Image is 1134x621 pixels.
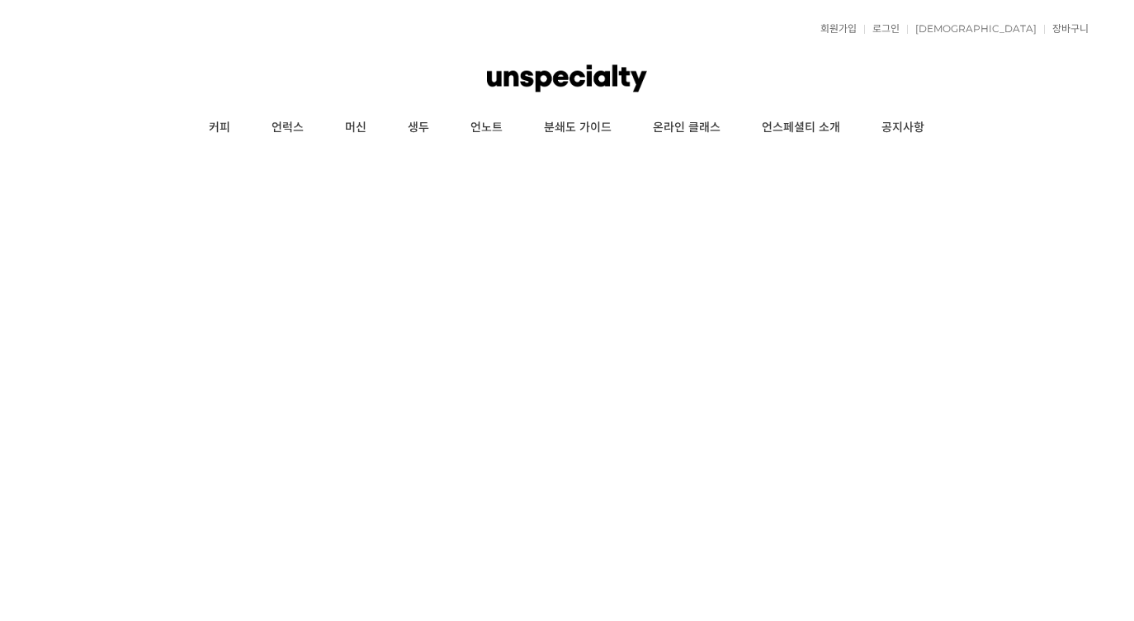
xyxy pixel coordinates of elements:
a: 공지사항 [861,107,945,149]
a: 언노트 [450,107,523,149]
a: 커피 [188,107,251,149]
img: 언스페셜티 몰 [487,54,647,103]
a: 회원가입 [812,24,857,34]
a: 로그인 [864,24,900,34]
a: 언럭스 [251,107,324,149]
a: [DEMOGRAPHIC_DATA] [907,24,1037,34]
a: 생두 [387,107,450,149]
a: 온라인 클래스 [632,107,741,149]
a: 분쇄도 가이드 [523,107,632,149]
a: 언스페셜티 소개 [741,107,861,149]
a: 머신 [324,107,387,149]
a: 장바구니 [1044,24,1089,34]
